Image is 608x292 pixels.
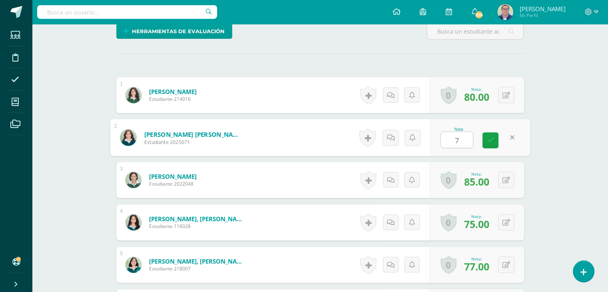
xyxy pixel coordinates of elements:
img: 5bf59a8f1d34e40244a609435b7dd35c.png [126,257,142,273]
span: Estudiante 2025071 [144,138,243,146]
span: 77.00 [464,260,489,273]
img: 630113e3c11eaf4d2372eacf1d972cf3.png [126,214,142,230]
img: 84ab94670abcc0b35f64420388349fb4.png [126,172,142,188]
span: Estudiante 116028 [149,223,245,230]
a: [PERSON_NAME] [149,172,197,180]
span: 80.00 [464,90,489,104]
a: Herramientas de evaluación [116,23,232,39]
span: Estudiante 214016 [149,96,197,102]
a: 0 [441,256,456,274]
span: Mi Perfil [519,12,565,19]
a: 0 [441,213,456,232]
a: [PERSON_NAME] [149,88,197,96]
a: [PERSON_NAME], [PERSON_NAME] [149,215,245,223]
div: Nota: [464,171,489,177]
img: eac5640a810b8dcfe6ce893a14069202.png [497,4,513,20]
img: 74529d9ccb5ba980c3eb58d999e7ce3d.png [120,129,136,146]
img: 470fad6c028d5182f13ebe9b06c3ac53.png [126,87,142,103]
a: 0 [441,86,456,104]
input: 0-100.0 [441,132,473,148]
a: 0 [441,171,456,189]
div: Nota: [464,214,489,219]
a: [PERSON_NAME], [PERSON_NAME] [149,257,245,265]
span: [PERSON_NAME] [519,5,565,13]
span: Herramientas de evaluación [132,24,225,39]
span: 274 [474,10,483,19]
span: 75.00 [464,217,489,231]
input: Busca un usuario... [37,5,217,19]
input: Busca un estudiante aquí... [427,24,523,39]
span: Estudiante 218007 [149,265,245,272]
div: Nota: [464,86,489,92]
a: [PERSON_NAME] [PERSON_NAME] [144,130,243,138]
span: Estudiante 2022048 [149,180,197,187]
div: Nota [441,127,477,131]
div: Nota: [464,256,489,262]
span: 85.00 [464,175,489,188]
